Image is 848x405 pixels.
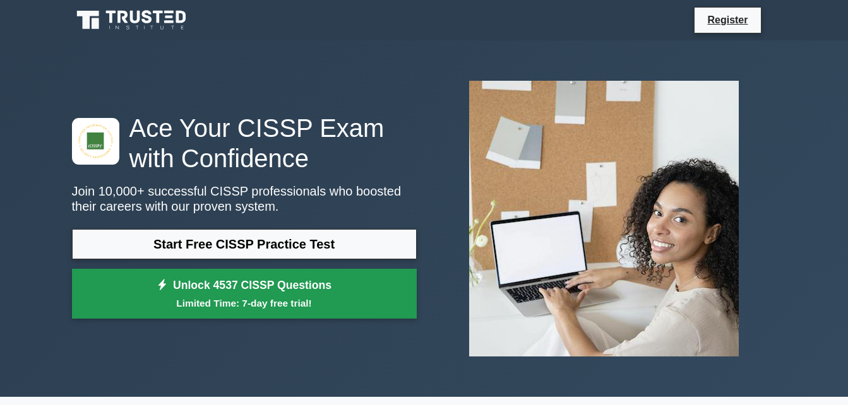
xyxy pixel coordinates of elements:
[700,12,755,28] a: Register
[72,184,417,214] p: Join 10,000+ successful CISSP professionals who boosted their careers with our proven system.
[72,229,417,259] a: Start Free CISSP Practice Test
[88,296,401,310] small: Limited Time: 7-day free trial!
[72,113,417,173] h1: Ace Your CISSP Exam with Confidence
[72,269,417,319] a: Unlock 4537 CISSP QuestionsLimited Time: 7-day free trial!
